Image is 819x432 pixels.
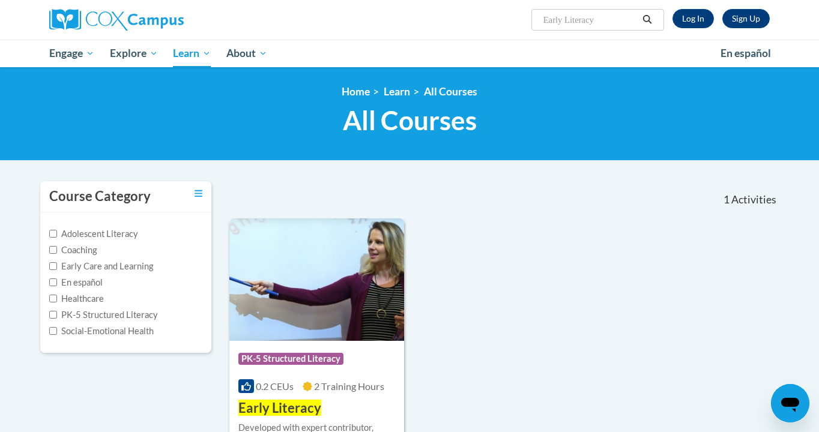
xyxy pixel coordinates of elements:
[771,384,809,422] iframe: Button to launch messaging window
[219,40,275,67] a: About
[314,380,384,392] span: 2 Training Hours
[424,85,477,98] a: All Courses
[49,260,153,273] label: Early Care and Learning
[102,40,166,67] a: Explore
[226,46,267,61] span: About
[41,40,102,67] a: Engage
[731,193,776,206] span: Activities
[49,246,57,254] input: Checkbox for Options
[384,85,410,98] a: Learn
[173,46,211,61] span: Learn
[49,230,57,238] input: Checkbox for Options
[49,295,57,302] input: Checkbox for Options
[672,9,714,28] a: Log In
[724,193,730,206] span: 1
[638,13,656,27] button: Search
[49,187,151,206] h3: Course Category
[49,327,57,335] input: Checkbox for Options
[49,244,97,257] label: Coaching
[195,187,202,200] a: Toggle collapse
[49,9,184,31] img: Cox Campus
[49,311,57,319] input: Checkbox for Options
[49,46,94,61] span: Engage
[49,262,57,270] input: Checkbox for Options
[165,40,219,67] a: Learn
[721,47,771,59] span: En español
[49,278,57,286] input: Checkbox for Options
[238,353,343,365] span: PK-5 Structured Literacy
[110,46,158,61] span: Explore
[49,325,154,338] label: Social-Emotional Health
[256,380,294,392] span: 0.2 CEUs
[722,9,770,28] a: Register
[238,400,321,416] span: Early Literacy
[49,227,138,241] label: Adolescent Literacy
[343,104,477,136] span: All Courses
[31,40,788,67] div: Main menu
[229,218,404,341] img: Course Logo
[49,292,104,305] label: Healthcare
[49,308,158,322] label: PK-5 Structured Literacy
[49,9,277,31] a: Cox Campus
[713,41,779,66] a: En español
[342,85,370,98] a: Home
[542,13,638,27] input: Search Courses
[49,276,103,289] label: En español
